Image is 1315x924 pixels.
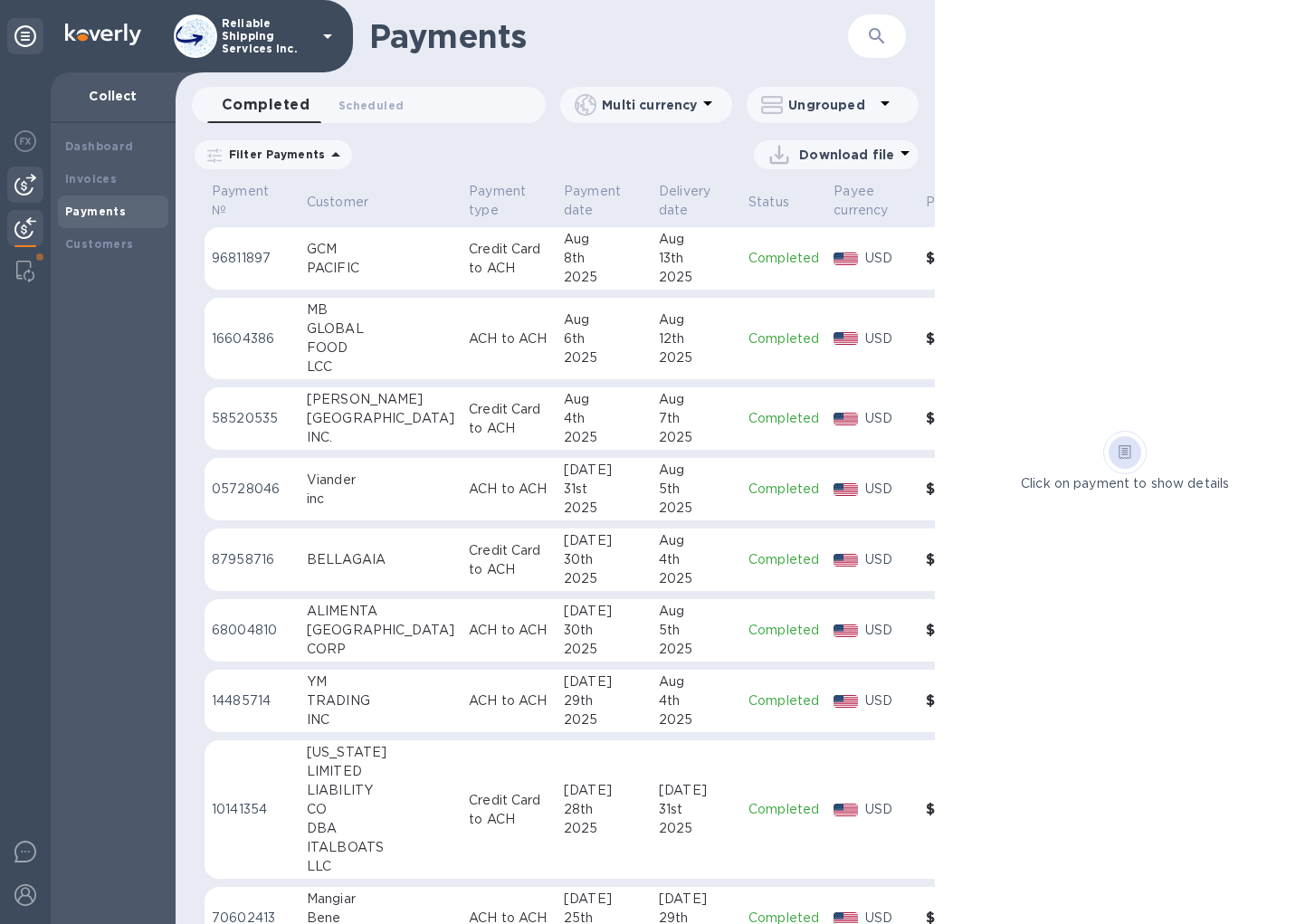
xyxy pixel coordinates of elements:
[659,531,734,550] div: Aug
[748,621,819,640] p: Completed
[307,743,454,762] div: [US_STATE]
[469,182,526,220] p: Payment type
[469,182,549,220] span: Payment type
[307,300,454,319] div: MB
[212,480,292,499] p: 05728046
[926,481,1013,498] h3: $280.00
[469,240,549,278] p: Credit Card to ACH
[564,621,644,640] div: 30th
[564,890,644,909] div: [DATE]
[564,480,644,499] div: 31st
[926,551,1013,568] h3: $4,667.40
[564,691,644,710] div: 29th
[834,252,858,265] img: USD
[748,193,813,212] span: Status
[307,781,454,800] div: LIABILITY
[659,781,734,800] div: [DATE]
[212,550,292,569] p: 87958716
[834,624,858,637] img: USD
[659,249,734,268] div: 13th
[564,531,644,550] div: [DATE]
[659,428,734,447] div: 2025
[865,329,911,348] p: USD
[564,329,644,348] div: 6th
[307,471,454,490] div: Viander
[222,92,310,118] span: Completed
[307,259,454,278] div: PACIFIC
[834,332,858,345] img: USD
[469,691,549,710] p: ACH to ACH
[564,781,644,800] div: [DATE]
[564,249,644,268] div: 8th
[926,410,1013,427] h3: $185.00
[1021,474,1229,493] p: Click on payment to show details
[469,329,549,348] p: ACH to ACH
[222,147,325,162] p: Filter Payments
[212,182,292,220] span: Payment №
[659,691,734,710] div: 4th
[307,672,454,691] div: YM
[564,602,644,621] div: [DATE]
[222,17,312,55] p: Reliable Shipping Services Inc.
[564,461,644,480] div: [DATE]
[659,268,734,287] div: 2025
[865,621,911,640] p: USD
[307,357,454,376] div: LCC
[865,550,911,569] p: USD
[564,230,644,249] div: Aug
[307,428,454,447] div: INC.
[307,602,454,621] div: ALIMENTA
[865,249,911,268] p: USD
[659,390,734,409] div: Aug
[307,338,454,357] div: FOOD
[834,413,858,425] img: USD
[307,800,454,819] div: CO
[564,182,621,220] p: Payment date
[307,193,392,212] span: Customer
[65,87,161,105] p: Collect
[307,319,454,338] div: GLOBAL
[659,409,734,428] div: 7th
[212,182,269,220] p: Payment №
[659,640,734,659] div: 2025
[788,96,874,114] p: Ungrouped
[926,330,1013,348] h3: $1,935.04
[65,24,141,45] img: Logo
[564,569,644,588] div: 2025
[564,182,644,220] span: Payment date
[564,800,644,819] div: 28th
[212,329,292,348] p: 16604386
[659,819,734,838] div: 2025
[926,193,954,212] p: Paid
[307,490,454,509] div: inc
[307,710,454,729] div: INC
[564,550,644,569] div: 30th
[659,182,734,220] span: Delivery date
[659,710,734,729] div: 2025
[659,480,734,499] div: 5th
[7,18,43,54] div: Unpin categories
[834,182,911,220] span: Payee currency
[748,550,819,569] p: Completed
[926,801,1013,818] h3: $411.00
[748,193,789,212] p: Status
[865,691,911,710] p: USD
[659,800,734,819] div: 31st
[307,762,454,781] div: LIMITED
[307,621,454,640] div: [GEOGRAPHIC_DATA]
[926,692,1013,710] h3: $725.00
[834,483,858,496] img: USD
[748,409,819,428] p: Completed
[564,710,644,729] div: 2025
[926,193,977,212] span: Paid
[212,621,292,640] p: 68004810
[307,390,454,409] div: [PERSON_NAME]
[659,310,734,329] div: Aug
[564,390,644,409] div: Aug
[14,130,36,152] img: Foreign exchange
[748,800,819,819] p: Completed
[564,310,644,329] div: Aug
[659,182,710,220] p: Delivery date
[307,193,368,212] p: Customer
[564,819,644,838] div: 2025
